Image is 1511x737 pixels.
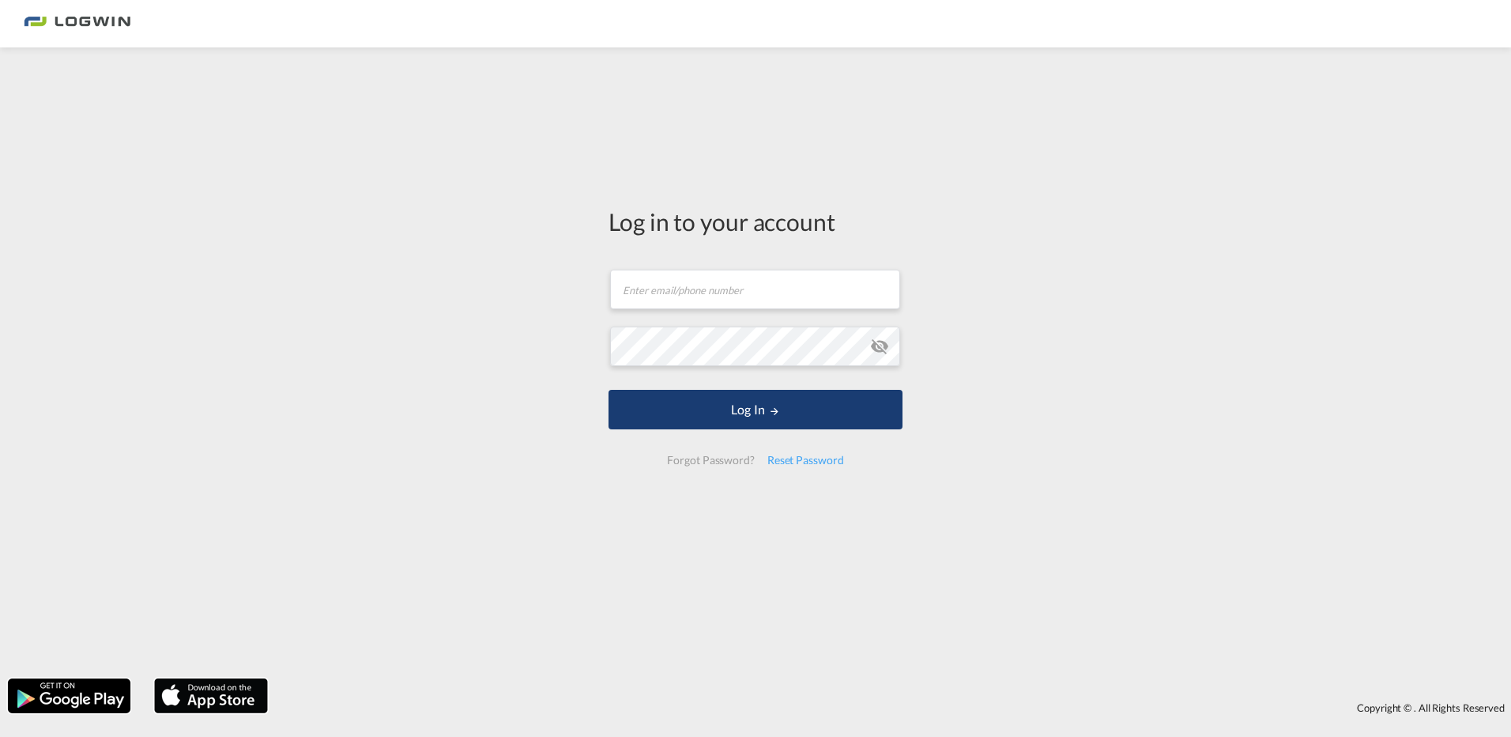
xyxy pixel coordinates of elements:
img: google.png [6,677,132,715]
md-icon: icon-eye-off [870,337,889,356]
button: LOGIN [609,390,902,429]
div: Log in to your account [609,205,902,238]
div: Reset Password [761,446,850,474]
img: 2761ae10d95411efa20a1f5e0282d2d7.png [24,6,130,42]
div: Copyright © . All Rights Reserved [276,694,1511,721]
img: apple.png [153,677,269,715]
div: Forgot Password? [661,446,760,474]
input: Enter email/phone number [610,270,900,309]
